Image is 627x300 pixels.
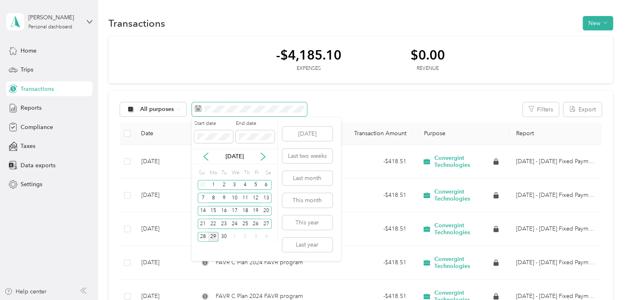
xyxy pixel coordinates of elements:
span: Data exports [21,161,55,170]
div: 25 [240,219,251,229]
div: Personal dashboard [28,25,72,30]
div: 1 [229,232,240,242]
div: 5 [250,180,261,190]
div: 22 [208,219,219,229]
label: Start date [194,120,233,127]
div: 11 [240,193,251,203]
span: Convergint Technologies [434,155,491,169]
td: Jul 1 - 31, 2025 Fixed Payment [509,212,602,246]
div: - $418.51 [337,258,406,267]
td: Aug 1 - 31, 2025 Fixed Payment [509,179,602,212]
div: Tu [220,167,228,178]
button: Last year [282,238,332,252]
div: - $418.51 [337,191,406,200]
span: Convergint Technologies [434,188,491,203]
td: [DATE] [134,145,192,179]
span: Home [21,46,37,55]
div: 28 [198,232,208,242]
div: Sa [264,167,272,178]
button: This year [282,215,332,230]
td: [DATE] [134,212,192,246]
div: 8 [208,193,219,203]
div: Su [198,167,205,178]
div: 14 [198,206,208,216]
div: 21 [198,219,208,229]
div: 27 [261,219,272,229]
div: - $418.51 [337,224,406,233]
div: 1 [208,180,219,190]
div: 3 [229,180,240,190]
div: 3 [250,232,261,242]
span: Compliance [21,123,53,132]
div: 29 [208,232,219,242]
td: Jun 1 - 30, 2025 Fixed Payment [509,246,602,280]
div: 30 [219,232,229,242]
span: Transactions [21,85,54,93]
span: Reports [21,104,41,112]
button: Export [563,102,602,117]
span: All purposes [140,106,174,112]
td: Sep 1 - 30, 2025 Fixed Payment [509,145,602,179]
span: Convergint Technologies [434,256,491,270]
span: FAVR C Plan 2024 FAVR program [216,258,303,267]
th: Date [134,122,192,145]
div: Th [242,167,250,178]
button: Last month [282,171,332,185]
div: 2 [240,232,251,242]
div: 7 [198,193,208,203]
th: Report [509,122,602,145]
div: 26 [250,219,261,229]
div: 17 [229,206,240,216]
button: New [583,16,613,30]
button: Help center [5,287,46,296]
div: 18 [240,206,251,216]
p: [DATE] [217,152,252,161]
th: Transaction Amount [330,122,413,145]
td: [DATE] [134,246,192,280]
div: 15 [208,206,219,216]
span: Taxes [21,142,35,150]
div: 24 [229,219,240,229]
div: 20 [261,206,272,216]
div: $0.00 [410,48,445,62]
button: Last two weeks [282,149,332,163]
div: 31 [198,180,208,190]
h1: Transactions [108,19,165,28]
div: 12 [250,193,261,203]
button: This month [282,193,332,208]
iframe: Everlance-gr Chat Button Frame [581,254,627,300]
div: 10 [229,193,240,203]
div: We [231,167,240,178]
div: Expenses [276,65,341,72]
span: Purpose [420,130,445,137]
td: [DATE] [134,179,192,212]
span: Trips [21,65,33,74]
div: [PERSON_NAME] [28,13,80,22]
span: Settings [21,180,42,189]
div: Mo [208,167,217,178]
div: 6 [261,180,272,190]
div: 9 [219,193,229,203]
div: 23 [219,219,229,229]
span: Convergint Technologies [434,222,491,236]
div: 13 [261,193,272,203]
div: 4 [261,232,272,242]
div: - $418.51 [337,157,406,166]
div: Fr [253,167,261,178]
label: End date [236,120,274,127]
div: -$4,185.10 [276,48,341,62]
div: Revenue [410,65,445,72]
button: [DATE] [282,127,332,141]
button: Filters [523,102,559,117]
div: 4 [240,180,251,190]
div: 19 [250,206,261,216]
div: 2 [219,180,229,190]
div: 16 [219,206,229,216]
